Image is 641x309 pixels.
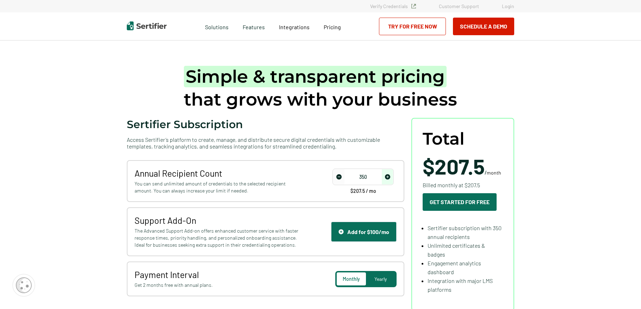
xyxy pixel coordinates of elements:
span: Solutions [205,22,229,31]
button: Support IconAdd for $100/mo [331,222,397,242]
span: Features [243,22,265,31]
span: Unlimited certificates & badges [428,242,485,258]
span: You can send unlimited amount of credentials to the selected recipient amount. You can always inc... [135,180,300,194]
img: Support Icon [338,229,344,234]
a: Login [502,3,514,9]
span: Payment Interval [135,269,300,280]
img: Decrease Icon [336,174,342,179]
span: month [487,170,501,176]
button: Get Started For Free [423,193,497,211]
a: Integrations [279,22,310,31]
span: Sertifier subscription with 350 annual recipients [428,225,502,240]
span: Access Sertifier’s platform to create, manage, and distribute secure digital credentials with cus... [127,136,404,150]
a: Customer Support [439,3,479,9]
img: Verified [411,4,416,8]
span: decrease number [333,169,344,184]
span: Integration with major LMS platforms [428,277,493,293]
span: The Advanced Support Add-on offers enhanced customer service with faster response times, priority... [135,227,300,248]
span: increase number [382,169,393,184]
span: Sertifier Subscription [127,118,243,131]
a: Pricing [324,22,341,31]
div: Add for $100/mo [338,228,389,235]
span: Engagement analytics dashboard [428,260,481,275]
span: Monthly [343,276,360,282]
iframe: Chat Widget [606,275,641,309]
button: Schedule a Demo [453,18,514,35]
span: / [423,156,501,177]
a: Verify Credentials [370,3,416,9]
span: Get 2 months free with annual plans. [135,282,300,289]
h1: that grows with your business [184,65,457,111]
img: Cookie Popup Icon [16,277,32,293]
span: Support Add-On [135,215,300,226]
span: Integrations [279,24,310,30]
img: Increase Icon [385,174,390,179]
span: Simple & transparent pricing [184,66,447,87]
span: Annual Recipient Count [135,168,300,178]
span: Yearly [374,276,387,282]
img: Sertifier | Digital Credentialing Platform [127,21,167,30]
span: Total [423,129,465,149]
a: Try for Free Now [379,18,446,35]
span: $207.5 [423,153,485,179]
span: Billed monthly at $207.5 [423,181,480,189]
span: $207.5 / mo [350,189,376,194]
span: Pricing [324,24,341,30]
